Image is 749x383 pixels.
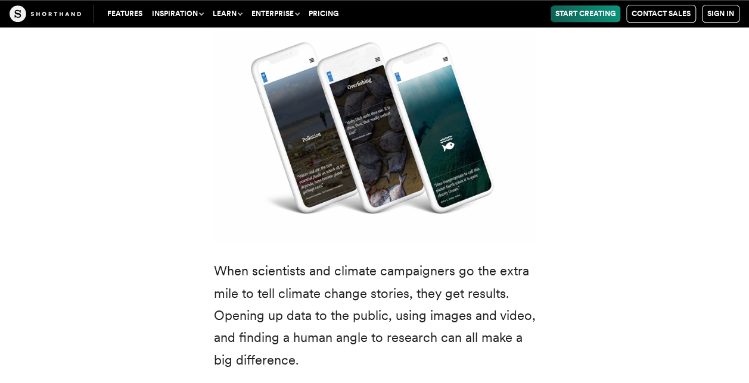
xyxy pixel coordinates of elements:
img: Screenshots from a climate change story from MSC. [214,10,536,243]
a: Pricing [304,5,343,22]
button: Learn [208,5,247,22]
a: Sign in [702,5,739,23]
a: Features [102,5,147,22]
a: Start Creating [551,5,620,22]
button: Enterprise [247,5,304,22]
img: The Craft [10,5,81,22]
a: Contact Sales [626,5,696,23]
button: Inspiration [147,5,208,22]
p: When scientists and climate campaigners go the extra mile to tell climate change stories, they ge... [214,260,536,371]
